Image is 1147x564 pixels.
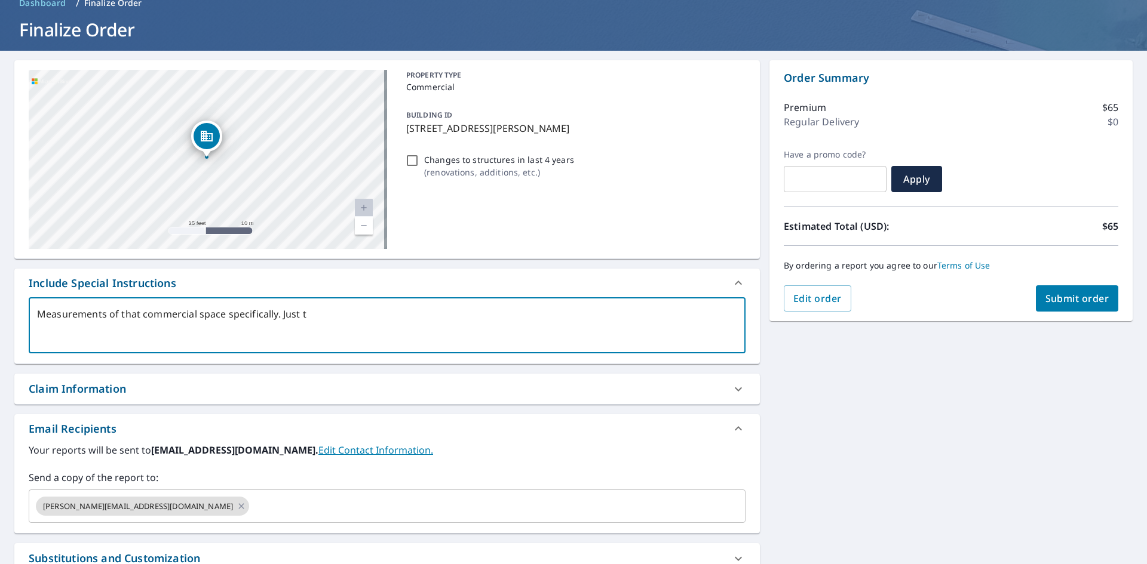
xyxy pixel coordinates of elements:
label: Your reports will be sent to [29,443,746,457]
p: $0 [1108,115,1118,129]
div: [PERSON_NAME][EMAIL_ADDRESS][DOMAIN_NAME] [36,497,249,516]
p: Order Summary [784,70,1118,86]
p: $65 [1102,219,1118,233]
p: PROPERTY TYPE [406,70,741,81]
button: Apply [891,166,942,192]
label: Have a promo code? [784,149,887,160]
p: Estimated Total (USD): [784,219,951,233]
div: Dropped pin, building 1, Commercial property, 215 S Ragsdale St Jacksonville, TX 75766 [191,121,222,158]
div: Claim Information [29,381,126,397]
b: [EMAIL_ADDRESS][DOMAIN_NAME]. [151,443,318,457]
div: Claim Information [14,374,760,404]
span: Edit order [793,292,842,305]
span: Submit order [1045,292,1109,305]
p: Commercial [406,81,741,93]
a: Current Level 20, Zoom In Disabled [355,199,373,217]
p: $65 [1102,100,1118,115]
button: Submit order [1036,285,1119,312]
a: Terms of Use [937,260,990,271]
p: ( renovations, additions, etc. ) [424,166,574,178]
p: BUILDING ID [406,110,452,120]
div: Include Special Instructions [14,269,760,297]
p: [STREET_ADDRESS][PERSON_NAME] [406,121,741,135]
div: Email Recipients [29,421,116,437]
div: Email Recipients [14,414,760,443]
button: Edit order [784,285,851,312]
a: EditContactInfo [318,443,433,457]
p: By ordering a report you agree to our [784,260,1118,271]
p: Premium [784,100,826,115]
span: [PERSON_NAME][EMAIL_ADDRESS][DOMAIN_NAME] [36,501,240,512]
a: Current Level 20, Zoom Out [355,217,373,235]
h1: Finalize Order [14,17,1133,42]
span: Apply [901,172,933,186]
label: Send a copy of the report to: [29,470,746,485]
textarea: Measurements of that commercial space specifically. Just [37,309,737,343]
p: Regular Delivery [784,115,859,129]
p: Changes to structures in last 4 years [424,153,574,166]
div: Include Special Instructions [29,275,176,291]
